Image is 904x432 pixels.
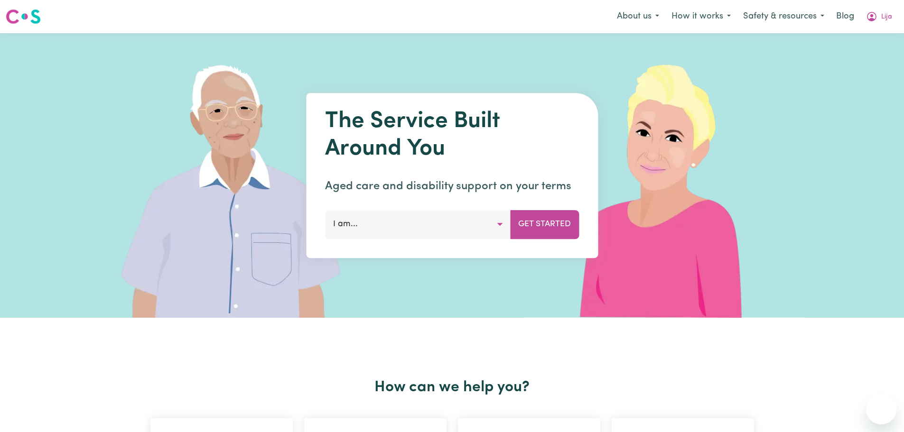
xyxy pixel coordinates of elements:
[325,178,579,195] p: Aged care and disability support on your terms
[510,210,579,239] button: Get Started
[145,378,760,396] h2: How can we help you?
[6,8,41,25] img: Careseekers logo
[830,6,860,27] a: Blog
[611,7,665,27] button: About us
[6,6,41,28] a: Careseekers logo
[866,394,896,424] iframe: Button to launch messaging window
[665,7,737,27] button: How it works
[325,108,579,163] h1: The Service Built Around You
[737,7,830,27] button: Safety & resources
[860,7,898,27] button: My Account
[881,12,892,22] span: Lija
[325,210,511,239] button: I am...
